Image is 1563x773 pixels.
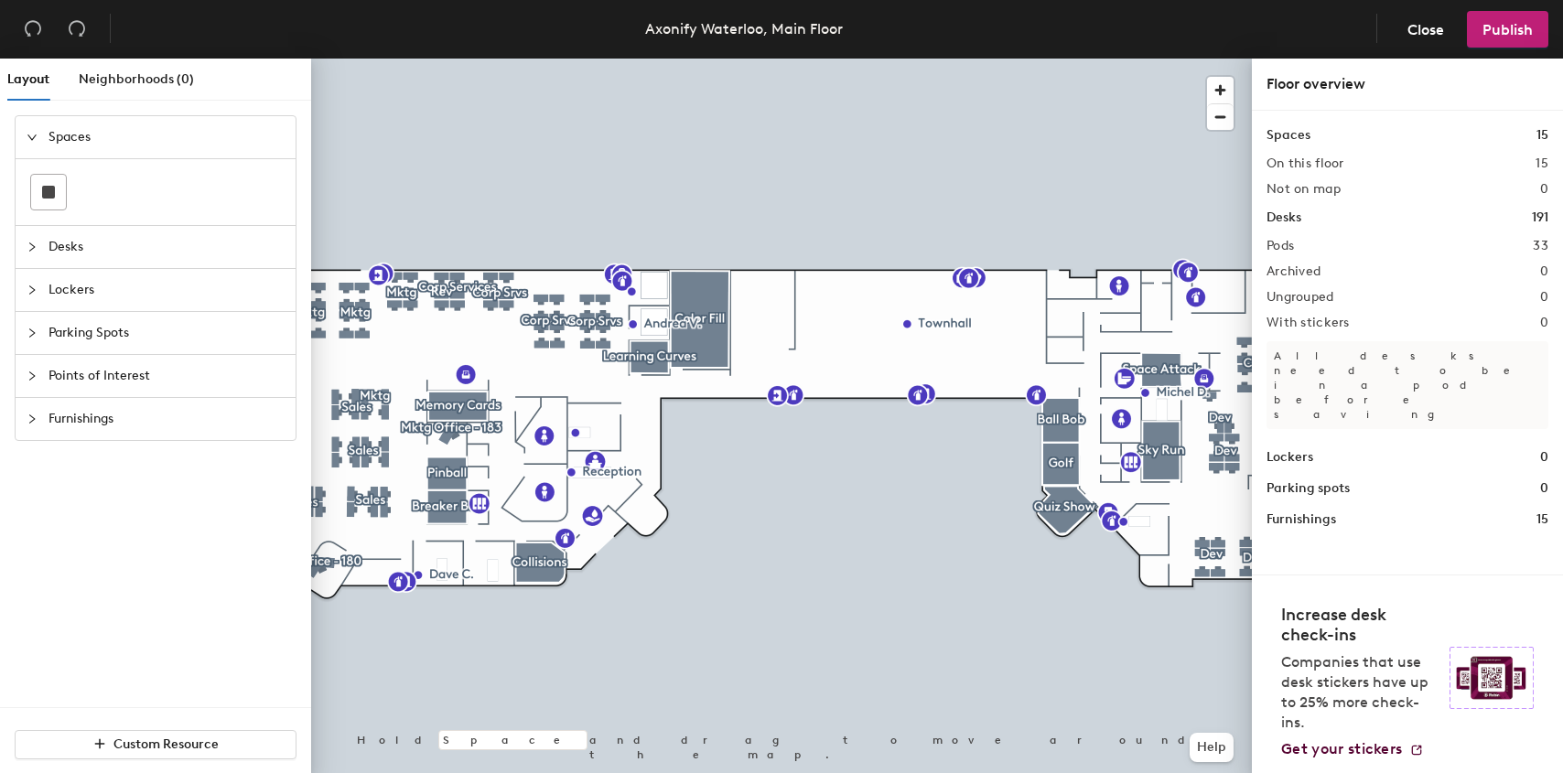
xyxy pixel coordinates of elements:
[27,285,38,295] span: collapsed
[15,11,51,48] button: Undo (⌘ + Z)
[49,355,285,397] span: Points of Interest
[15,730,296,759] button: Custom Resource
[1281,605,1439,645] h4: Increase desk check-ins
[1536,125,1548,145] h1: 15
[1267,447,1313,467] h1: Lockers
[1540,182,1548,197] h2: 0
[1267,478,1350,499] h1: Parking spots
[1267,341,1548,429] p: All desks need to be in a pod before saving
[1482,21,1533,38] span: Publish
[1267,73,1548,95] div: Floor overview
[1532,208,1548,228] h1: 191
[1407,21,1444,38] span: Close
[27,413,38,424] span: collapsed
[27,327,38,338] span: collapsed
[113,736,219,752] span: Custom Resource
[1267,208,1301,228] h1: Desks
[1267,125,1310,145] h1: Spaces
[1267,510,1336,530] h1: Furnishings
[1267,316,1350,330] h2: With stickers
[1267,182,1341,197] h2: Not on map
[79,71,194,87] span: Neighborhoods (0)
[49,226,285,268] span: Desks
[1267,264,1320,279] h2: Archived
[1536,156,1548,171] h2: 15
[1267,290,1334,305] h2: Ungrouped
[645,17,843,40] div: Axonify Waterloo, Main Floor
[7,71,49,87] span: Layout
[1450,647,1534,709] img: Sticker logo
[27,370,38,381] span: collapsed
[1540,264,1548,279] h2: 0
[1267,156,1344,171] h2: On this floor
[1281,740,1424,758] a: Get your stickers
[1540,478,1548,499] h1: 0
[1281,652,1439,733] p: Companies that use desk stickers have up to 25% more check-ins.
[1190,733,1234,762] button: Help
[49,312,285,354] span: Parking Spots
[1267,239,1294,253] h2: Pods
[49,398,285,440] span: Furnishings
[1540,290,1548,305] h2: 0
[49,116,285,158] span: Spaces
[1540,447,1548,467] h1: 0
[27,242,38,252] span: collapsed
[27,132,38,143] span: expanded
[1467,11,1548,48] button: Publish
[1392,11,1460,48] button: Close
[1281,740,1402,757] span: Get your stickers
[1536,510,1548,530] h1: 15
[1540,316,1548,330] h2: 0
[49,269,285,311] span: Lockers
[59,11,95,48] button: Redo (⌘ + ⇧ + Z)
[1533,239,1548,253] h2: 33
